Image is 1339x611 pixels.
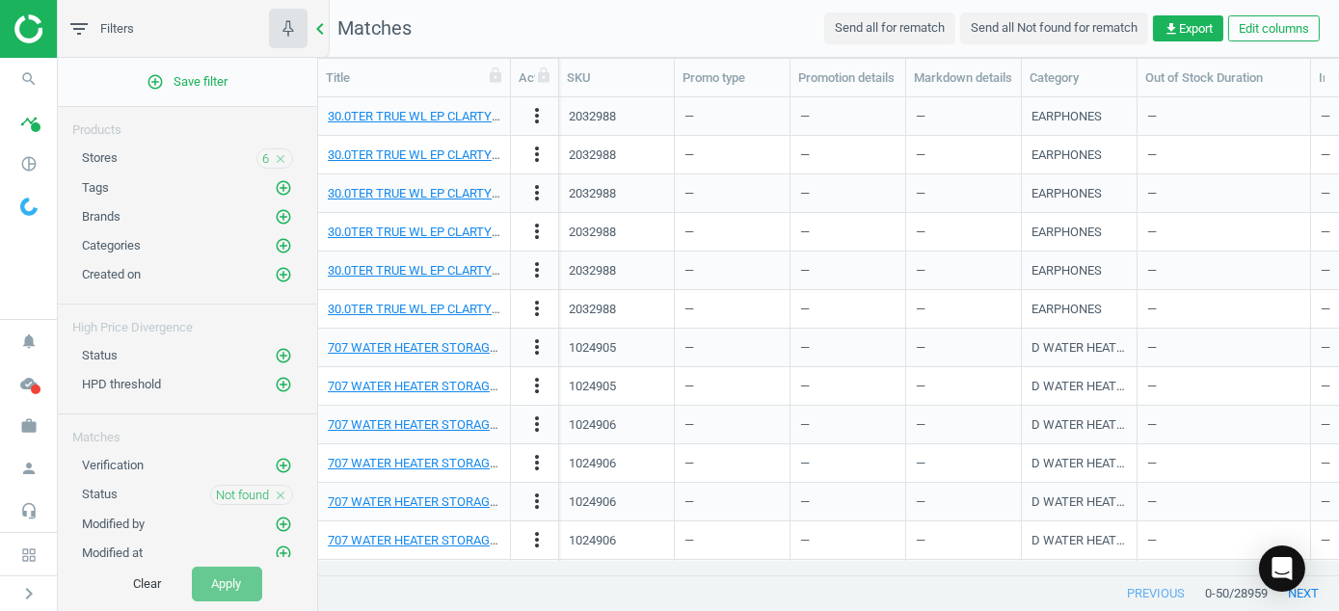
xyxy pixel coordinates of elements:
div: — [1147,138,1300,172]
button: more_vert [525,181,549,206]
div: — [916,331,1011,364]
button: next [1268,576,1339,611]
div: — [800,331,896,364]
button: more_vert [525,412,549,438]
div: Promo type [683,69,782,87]
div: Title [326,69,502,87]
div: 1024906 [569,493,616,511]
div: — [684,408,780,441]
div: 2032988 [569,185,616,202]
div: Open Intercom Messenger [1259,545,1305,592]
div: 1024906 [569,416,616,434]
button: more_vert [525,220,549,245]
div: — [916,369,1011,403]
span: Save filter [147,73,228,91]
i: close [274,152,287,166]
i: headset_mic [11,492,47,529]
div: — [800,292,896,326]
i: add_circle_outline [275,179,292,197]
div: Matches [58,414,317,446]
i: work [11,408,47,444]
div: EARPHONES [1031,262,1102,279]
i: search [11,61,47,97]
i: add_circle_outline [147,73,165,91]
i: notifications [11,323,47,359]
button: more_vert [525,143,549,168]
button: add_circle_outline [274,236,293,255]
div: — [916,253,1011,287]
div: — [1147,523,1300,557]
button: more_vert [525,104,549,129]
span: Modified at [82,545,143,560]
button: get_appExport [1153,15,1223,42]
div: 2032988 [569,301,616,318]
button: add_circle_outline [274,178,293,198]
span: / 28959 [1229,585,1268,602]
div: Products [58,107,317,139]
div: D WATER HEATER [1031,416,1127,434]
i: add_circle_outline [275,347,292,364]
img: ajHJNr6hYgQAAAAASUVORK5CYII= [14,14,151,43]
div: D WATER HEATER [1031,339,1127,357]
i: more_vert [525,335,549,359]
i: add_circle_outline [275,545,292,562]
span: Brands [82,209,121,224]
div: Markdown details [914,69,1013,87]
div: Promotion details [798,69,897,87]
div: — [1147,408,1300,441]
div: — [916,138,1011,172]
div: grid [318,97,1339,561]
i: more_vert [525,104,549,127]
i: more_vert [525,528,549,551]
div: 1024905 [569,378,616,395]
div: — [1147,99,1300,133]
div: 2032988 [569,224,616,241]
i: more_vert [525,412,549,436]
button: more_vert [525,258,549,283]
button: add_circle_outline [274,544,293,563]
div: EARPHONES [1031,185,1102,202]
div: — [916,408,1011,441]
button: more_vert [525,335,549,360]
div: 2032988 [569,146,616,164]
button: previous [1107,576,1205,611]
span: Created on [82,267,141,281]
span: Modified by [82,517,145,531]
div: — [684,523,780,557]
i: person [11,450,47,487]
div: 1024906 [569,455,616,472]
div: — [800,215,896,249]
i: get_app [1164,21,1179,37]
div: — [916,215,1011,249]
div: — [684,215,780,249]
span: Verification [82,458,144,472]
button: add_circle_outline [274,207,293,226]
button: chevron_right [5,581,53,606]
i: pie_chart_outlined [11,146,47,182]
div: — [800,176,896,210]
div: — [1147,369,1300,403]
div: Out of Stock Duration [1145,69,1302,87]
i: more_vert [525,451,549,474]
span: Export [1164,20,1213,38]
i: more_vert [525,143,549,166]
i: more_vert [525,374,549,397]
span: HPD threshold [82,377,161,391]
button: add_circle_outline [274,265,293,284]
i: close [274,489,287,502]
div: — [1147,292,1300,326]
div: EARPHONES [1031,146,1102,164]
div: Category [1030,69,1129,87]
div: — [916,176,1011,210]
div: EARPHONES [1031,108,1102,125]
div: — [1147,176,1300,210]
span: Tags [82,180,109,195]
span: Not found [216,487,269,504]
div: — [1147,215,1300,249]
div: — [684,292,780,326]
div: — [916,446,1011,480]
button: more_vert [525,374,549,399]
i: add_circle_outline [275,208,292,226]
button: more_vert [525,490,549,515]
span: Status [82,487,118,501]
